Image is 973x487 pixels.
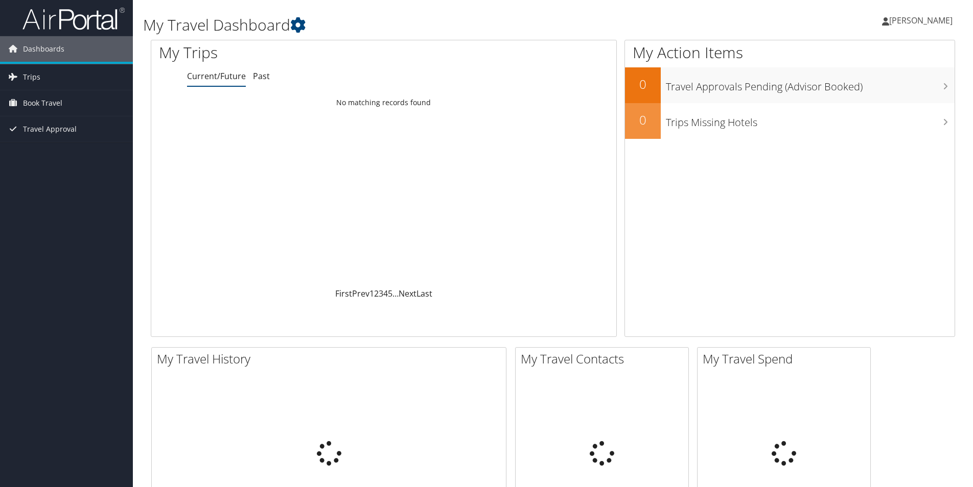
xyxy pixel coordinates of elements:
[23,116,77,142] span: Travel Approval
[625,76,661,93] h2: 0
[23,36,64,62] span: Dashboards
[369,288,374,299] a: 1
[625,67,955,103] a: 0Travel Approvals Pending (Advisor Booked)
[388,288,392,299] a: 5
[187,70,246,82] a: Current/Future
[379,288,383,299] a: 3
[416,288,432,299] a: Last
[392,288,399,299] span: …
[23,64,40,90] span: Trips
[335,288,352,299] a: First
[151,93,616,112] td: No matching records found
[625,111,661,129] h2: 0
[399,288,416,299] a: Next
[666,75,955,94] h3: Travel Approvals Pending (Advisor Booked)
[157,350,506,368] h2: My Travel History
[666,110,955,130] h3: Trips Missing Hotels
[703,350,870,368] h2: My Travel Spend
[143,14,689,36] h1: My Travel Dashboard
[625,42,955,63] h1: My Action Items
[882,5,963,36] a: [PERSON_NAME]
[889,15,953,26] span: [PERSON_NAME]
[521,350,688,368] h2: My Travel Contacts
[383,288,388,299] a: 4
[23,90,62,116] span: Book Travel
[352,288,369,299] a: Prev
[374,288,379,299] a: 2
[625,103,955,139] a: 0Trips Missing Hotels
[159,42,415,63] h1: My Trips
[22,7,125,31] img: airportal-logo.png
[253,70,270,82] a: Past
